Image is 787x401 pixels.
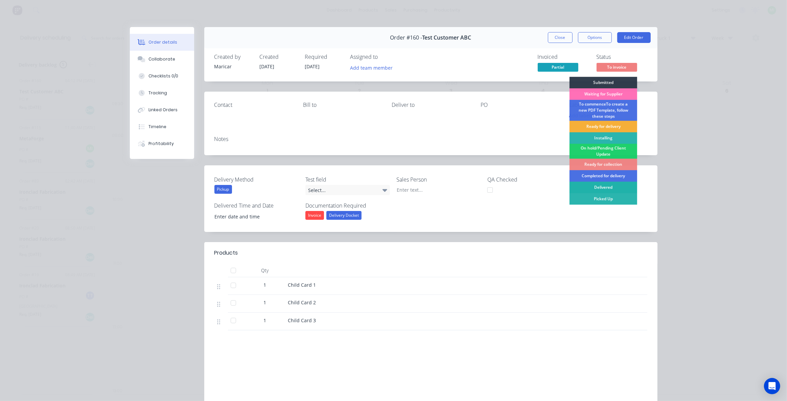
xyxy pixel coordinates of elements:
span: Child Card 3 [288,317,316,324]
div: Qty [245,264,285,277]
div: Linked Orders [148,107,178,113]
button: To invoice [597,63,637,73]
span: [DATE] [260,63,275,70]
label: Delivery Method [214,175,299,184]
label: Test field [305,175,390,184]
div: Completed for delivery [570,170,637,182]
div: Deliver to [392,102,469,108]
span: Partial [538,63,578,71]
span: Child Card 1 [288,282,316,288]
div: Installing [570,132,637,144]
button: Profitability [130,135,194,152]
div: Invoiced [538,54,588,60]
div: Ready for collection [570,159,637,170]
button: Add labels [565,111,597,120]
button: Timeline [130,118,194,135]
div: Bill to [303,102,381,108]
div: Submitted [570,77,637,88]
div: Created [260,54,297,60]
div: Maricar [214,63,252,70]
div: Contact [214,102,292,108]
div: PO [481,102,558,108]
div: Invoice [305,211,324,220]
button: Add team member [350,63,396,72]
div: Select... [305,185,390,195]
div: Status [597,54,647,60]
div: Delivery Docket [326,211,362,220]
div: Pickup [214,185,232,194]
span: [DATE] [305,63,320,70]
span: Order #160 - [390,34,422,41]
button: Order details [130,34,194,51]
button: Checklists 0/0 [130,68,194,85]
span: 1 [264,299,267,306]
div: Created by [214,54,252,60]
div: Notes [214,136,647,142]
button: Options [578,32,612,43]
div: Collaborate [148,56,175,62]
label: QA Checked [487,175,572,184]
div: To commenceTo create a new PDF Template, follow these steps [570,100,637,121]
button: Add team member [346,63,396,72]
div: Delivered [570,182,637,193]
button: Tracking [130,85,194,101]
button: Close [548,32,573,43]
div: Order details [148,39,177,45]
div: Tracking [148,90,167,96]
button: Edit Order [617,32,651,43]
div: Products [214,249,238,257]
span: 1 [264,281,267,288]
span: Child Card 2 [288,299,316,306]
label: Sales Person [396,175,481,184]
span: To invoice [597,63,637,71]
span: 1 [264,317,267,324]
input: Enter date and time [210,211,294,221]
div: Picked Up [570,193,637,205]
div: Open Intercom Messenger [764,378,780,394]
div: Timeline [148,124,166,130]
div: Assigned to [350,54,418,60]
label: Delivered Time and Date [214,202,299,210]
div: Required [305,54,342,60]
div: Waiting for Supplier [570,88,637,100]
label: Documentation Required [305,202,390,210]
button: Linked Orders [130,101,194,118]
button: Collaborate [130,51,194,68]
div: Checklists 0/0 [148,73,178,79]
span: Test Customer ABC [422,34,471,41]
div: On hold/Pending Client Update [570,144,637,159]
div: Ready for delivery [570,121,637,132]
div: Profitability [148,141,174,147]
